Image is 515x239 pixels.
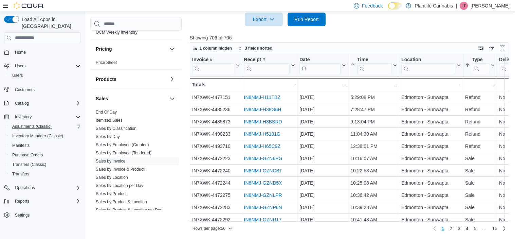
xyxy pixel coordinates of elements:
a: Sales by Day [96,134,120,139]
a: IN8NMJ-GZNLPR [244,192,282,198]
div: Sale [465,191,495,199]
button: Adjustments (Classic) [7,122,84,131]
span: Reports [15,199,29,204]
button: Manifests [7,141,84,150]
button: Display options [488,44,496,52]
a: IN8NMJ-H38G6H [244,107,281,112]
button: Home [1,47,84,57]
span: Inventory Manager (Classic) [12,133,63,139]
span: Sales by Product & Location per Day [96,207,162,213]
a: Page 2 of 15 [447,223,455,234]
button: 1 column hidden [190,44,235,52]
a: Sales by Invoice [96,159,125,164]
button: Keyboard shortcuts [477,44,485,52]
span: Rows per page : 50 [192,226,225,231]
button: Settings [1,210,84,220]
span: Operations [15,185,35,190]
a: Sales by Employee (Tendered) [96,151,151,155]
div: IN7XWK-4485873 [192,118,240,126]
span: Sales by Product & Location [96,199,147,205]
div: IN7XWK-4477151 [192,93,240,101]
div: [DATE] [299,191,346,199]
span: Users [15,63,25,69]
button: Pricing [168,45,176,53]
div: [DATE] [299,216,346,224]
div: Edmonton - Sunwapta [401,105,461,114]
div: - [299,81,346,89]
div: Edmonton - Sunwapta [401,118,461,126]
div: Sale [465,154,495,163]
a: IN8NMJ-GZNP6N [244,205,282,210]
div: Refund [465,93,495,101]
span: Adjustments (Classic) [12,124,52,129]
span: Customers [15,87,35,92]
button: Inventory [12,113,34,121]
span: Users [10,71,81,80]
div: Time [357,57,391,63]
span: Manifests [10,141,81,150]
a: Adjustments (Classic) [10,122,54,131]
span: Purchase Orders [10,151,81,159]
div: Sale [465,216,495,224]
a: IN8NMJ-H3BSRD [244,119,282,124]
a: Sales by Product [96,191,127,196]
span: Sales by Classification [96,126,136,131]
div: 7:28:47 PM [350,105,397,114]
div: Edmonton - Sunwapta [401,216,461,224]
div: OCM [90,28,182,39]
div: 10:25:08 AM [350,179,397,187]
button: Catalog [1,99,84,108]
button: Users [1,61,84,71]
a: Itemized Sales [96,118,123,123]
span: 1 column hidden [200,46,232,51]
a: Page 4 of 15 [463,223,471,234]
a: Manifests [10,141,32,150]
div: [DATE] [299,142,346,150]
img: Cova [14,2,44,9]
div: Refund [465,130,495,138]
button: Reports [12,197,32,205]
div: Receipt # URL [244,57,290,74]
button: Users [7,71,84,80]
p: Plantlife Cannabis [415,2,453,10]
div: IN7XWK-4472283 [192,203,240,211]
a: Price Sheet [96,60,117,65]
button: Sales [168,95,176,103]
div: - [465,81,495,89]
span: Home [15,50,26,55]
a: Settings [12,211,32,219]
span: Settings [15,212,30,218]
div: Edmonton - Sunwapta [401,154,461,163]
div: Edmonton - Sunwapta [401,191,461,199]
button: Transfers [7,169,84,179]
div: Date [299,57,341,74]
button: Rows per page:50 [190,224,235,233]
span: Sales by Employee (Created) [96,142,149,148]
button: Inventory Manager (Classic) [7,131,84,141]
nav: Complex example [4,45,81,238]
a: IN8NMJ-GZND5X [244,180,282,186]
span: Sales by Invoice [96,158,125,164]
div: - [350,81,397,89]
a: Inventory Manager (Classic) [10,132,66,140]
div: Sale [465,179,495,187]
a: IN8NMJ-GZNCBT [244,168,282,173]
span: Feedback [362,2,383,9]
span: 3 [458,225,460,232]
button: Previous page [430,224,439,233]
div: Edmonton - Sunwapta [401,167,461,175]
div: 12:38:01 PM [350,142,397,150]
span: Home [12,48,81,56]
a: Transfers [10,170,32,178]
div: IN7XWK-4472292 [192,216,240,224]
span: Catalog [12,99,81,107]
span: Customers [12,85,81,93]
div: [DATE] [299,154,346,163]
button: Enter fullscreen [498,44,507,52]
h3: Products [96,76,116,83]
a: Sales by Location [96,175,128,180]
a: IN8NMJ-GZN6PG [244,156,282,161]
a: Page 3 of 15 [455,223,463,234]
